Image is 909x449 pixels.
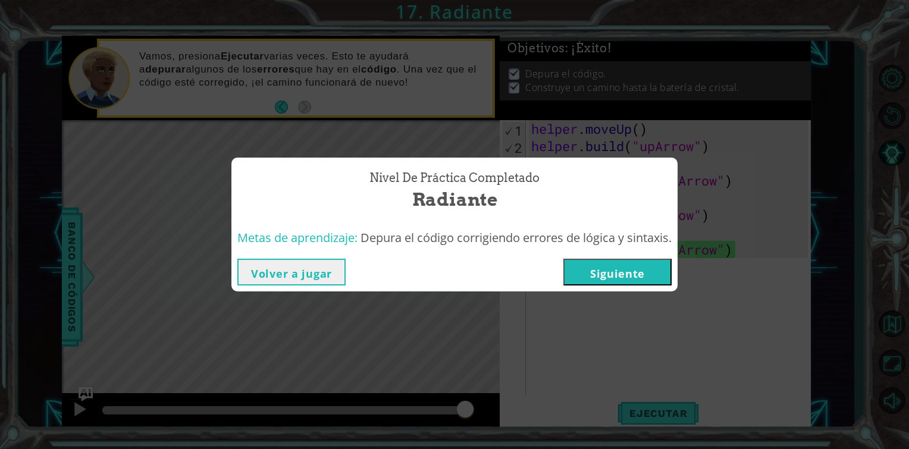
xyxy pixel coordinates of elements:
[412,187,497,212] span: Radiante
[369,169,540,187] span: Nivel de práctica Completado
[563,259,672,285] button: Siguiente
[237,259,346,285] button: Volver a jugar
[361,230,672,246] span: Depura el código corrigiendo errores de lógica y sintaxis.
[237,230,358,246] span: Metas de aprendizaje:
